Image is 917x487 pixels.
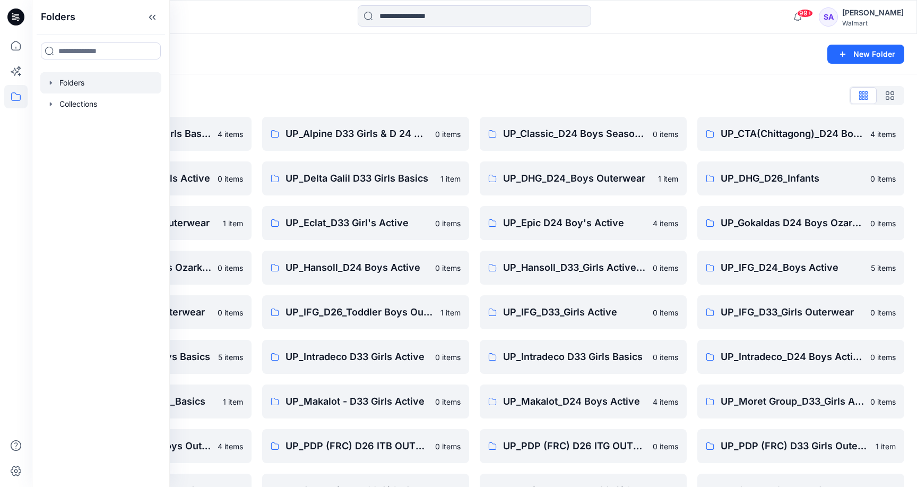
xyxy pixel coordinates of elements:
p: UP_PDP (FRC) D33 Girls Outerwear [721,439,869,454]
a: UP_PDP (FRC) D26 ITG OUTERWEAR0 items [480,429,687,463]
p: 0 items [653,352,678,363]
p: 0 items [870,307,896,318]
p: UP_IFG_D26_Toddler Boys Outerwear [286,305,434,320]
p: UP_Hansoll_D24 Boys Active [286,260,429,275]
p: 0 items [218,307,243,318]
a: UP_Intradeco D33 Girls Basics0 items [480,340,687,374]
p: UP_Gokaldas D24 Boys Ozark Trails [721,216,864,230]
a: UP_Makalot - D33 Girls Active0 items [262,385,469,418]
span: 99+ [797,9,813,18]
a: UP_Delta Galil D33 Girls Basics1 item [262,161,469,195]
p: 1 item [223,396,243,407]
a: UP_Alpine D33 Girls & D 24 Boys Active0 items [262,117,469,151]
a: UP_DHG_D26_Infants0 items [697,161,904,195]
a: UP_Eclat_D33 Girl's Active0 items [262,206,469,240]
a: UP_IFG_D24_Boys Active5 items [697,251,904,285]
p: 1 item [223,218,243,229]
p: UP_Makalot_D24 Boys Active [503,394,646,409]
button: New Folder [827,45,904,64]
p: 1 item [658,173,678,184]
p: UP_Intradeco D33 Girls Active [286,349,429,364]
p: UP_IFG_D33_Girls Active [503,305,646,320]
p: UP_IFG_D33_Girls Outerwear [721,305,864,320]
p: 0 items [870,396,896,407]
p: UP_Alpine D33 Girls & D 24 Boys Active [286,126,429,141]
p: 0 items [435,441,461,452]
p: UP_PDP (FRC) D26 ITB OUTERWEAR [286,439,429,454]
p: UP_CTA(Chittagong)_D24 Boy's Active [721,126,864,141]
p: 0 items [653,441,678,452]
div: SA [819,7,838,27]
p: 0 items [435,352,461,363]
a: UP_Classic_D24 Boys Seasonal0 items [480,117,687,151]
p: 0 items [435,262,461,274]
p: UP_IFG_D24_Boys Active [721,260,864,275]
a: UP_Hansoll_D24 Boys Active0 items [262,251,469,285]
p: 0 items [435,396,461,407]
p: 4 items [218,441,243,452]
p: UP_Delta Galil D33 Girls Basics [286,171,434,186]
p: 4 items [653,218,678,229]
p: 0 items [435,218,461,229]
a: UP_IFG_D26_Toddler Boys Outerwear1 item [262,295,469,329]
p: 5 items [871,262,896,274]
div: [PERSON_NAME] [842,6,904,19]
p: UP_Moret Group_D33_Girls Active [721,394,864,409]
a: UP_Makalot_D24 Boys Active4 items [480,385,687,418]
a: UP_Gokaldas D24 Boys Ozark Trails0 items [697,206,904,240]
p: 1 item [440,173,461,184]
p: UP_Intradeco D33 Girls Basics [503,349,646,364]
div: Walmart [842,19,904,27]
p: 4 items [870,129,896,140]
a: UP_Intradeco_D24 Boys Active0 items [697,340,904,374]
p: UP_Intradeco_D24 Boys Active [721,349,864,364]
a: UP_Hansoll_D33_Girls Active & Bottoms0 items [480,251,687,285]
p: 0 items [218,262,243,274]
a: UP_CTA(Chittagong)_D24 Boy's Active4 items [697,117,904,151]
p: 4 items [218,129,243,140]
a: UP_Intradeco D33 Girls Active0 items [262,340,469,374]
a: UP_IFG_D33_Girls Active0 items [480,295,687,329]
p: 0 items [653,307,678,318]
p: UP_DHG_D24_Boys Outerwear [503,171,652,186]
p: UP_Eclat_D33 Girl's Active [286,216,429,230]
a: UP_Epic D24 Boy's Active4 items [480,206,687,240]
p: UP_Makalot - D33 Girls Active [286,394,429,409]
a: UP_DHG_D24_Boys Outerwear1 item [480,161,687,195]
p: 0 items [870,218,896,229]
p: UP_Epic D24 Boy's Active [503,216,646,230]
p: 5 items [218,352,243,363]
p: 0 items [653,129,678,140]
p: 4 items [653,396,678,407]
p: UP_PDP (FRC) D26 ITG OUTERWEAR [503,439,646,454]
p: 1 item [440,307,461,318]
p: UP_Hansoll_D33_Girls Active & Bottoms [503,260,646,275]
a: UP_IFG_D33_Girls Outerwear0 items [697,295,904,329]
p: 0 items [218,173,243,184]
p: UP_DHG_D26_Infants [721,171,864,186]
p: 0 items [870,352,896,363]
p: 0 items [435,129,461,140]
p: 0 items [870,173,896,184]
p: UP_Classic_D24 Boys Seasonal [503,126,646,141]
a: UP_PDP (FRC) D26 ITB OUTERWEAR0 items [262,429,469,463]
a: UP_PDP (FRC) D33 Girls Outerwear1 item [697,429,904,463]
p: 1 item [876,441,896,452]
p: 0 items [653,262,678,274]
a: UP_Moret Group_D33_Girls Active0 items [697,385,904,418]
